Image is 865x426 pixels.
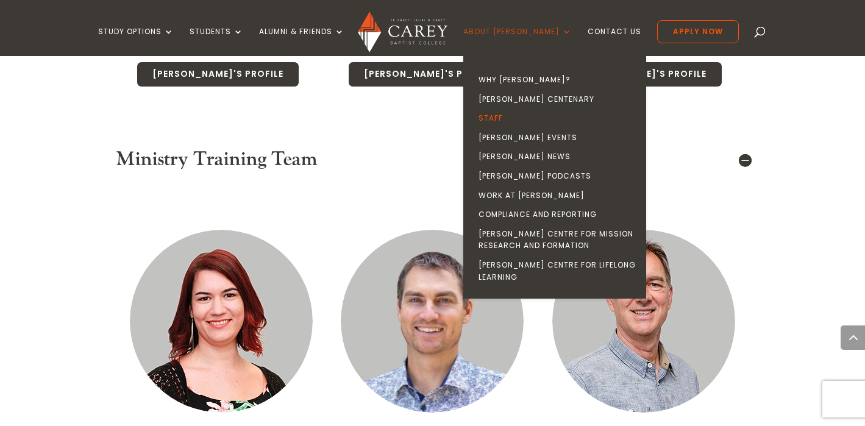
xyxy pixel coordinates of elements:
a: [PERSON_NAME] Podcasts [466,166,649,186]
a: About [PERSON_NAME] [463,27,572,56]
a: Contact Us [588,27,641,56]
a: Work at [PERSON_NAME] [466,186,649,205]
a: [PERSON_NAME]'s Profile [137,62,299,87]
a: [PERSON_NAME]'s Profile [348,62,511,87]
a: Alumni & Friends [259,27,344,56]
a: Compliance and Reporting [466,205,649,224]
a: Apply Now [657,20,739,43]
a: Students [190,27,243,56]
a: [PERSON_NAME] Centre for Mission Research and Formation [466,224,649,255]
a: [PERSON_NAME] News [466,147,649,166]
a: [PERSON_NAME] Events [466,128,649,147]
a: [PERSON_NAME] Centenary [466,90,649,109]
a: [PERSON_NAME] Centre for Lifelong Learning [466,255,649,286]
a: Why [PERSON_NAME]? [466,70,649,90]
a: Staff [466,108,649,128]
img: Carey Baptist College [358,12,447,52]
a: Study Options [98,27,174,56]
h5: Ministry Training Team [116,148,750,171]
